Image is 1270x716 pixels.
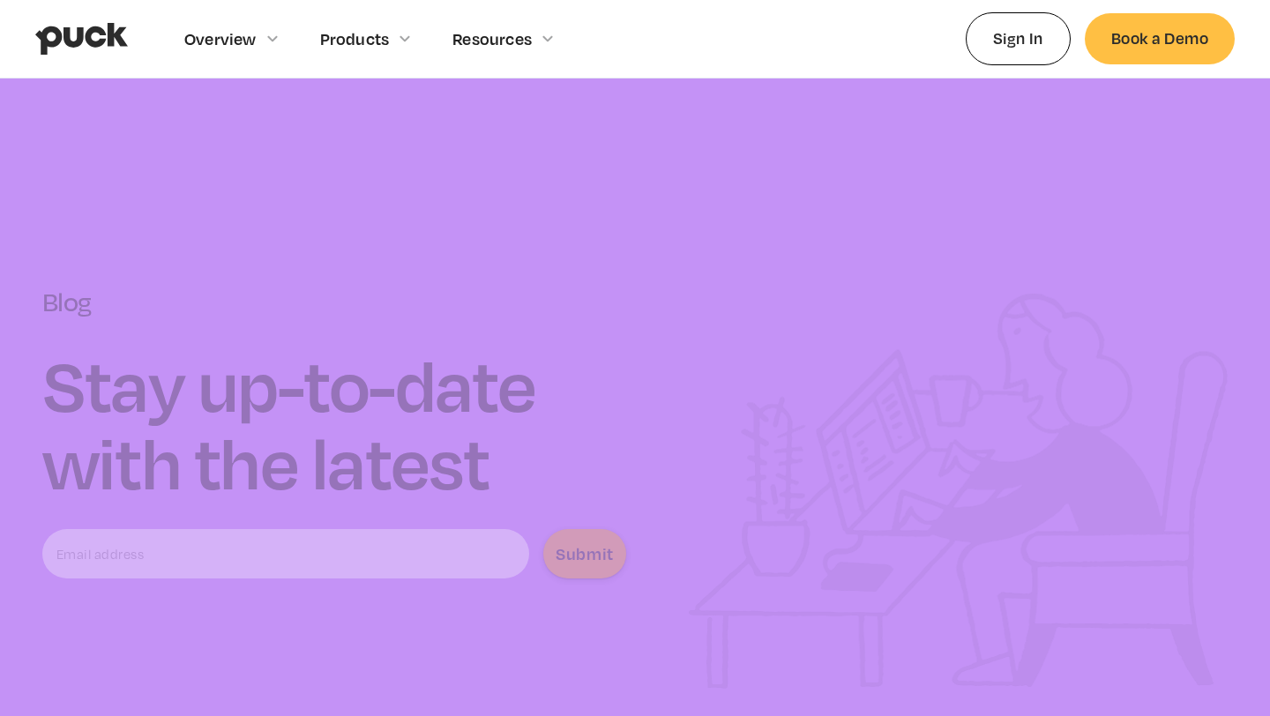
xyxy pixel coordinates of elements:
[1085,13,1235,63] a: Book a Demo
[42,529,529,578] input: Email address
[966,12,1071,64] a: Sign In
[42,287,91,317] div: Blog
[452,29,532,48] div: Resources
[42,529,626,578] form: Email Form
[184,29,257,48] div: Overview
[320,29,390,48] div: Products
[543,529,626,578] input: Submit
[42,346,626,501] h1: Stay up-to-date with the latest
